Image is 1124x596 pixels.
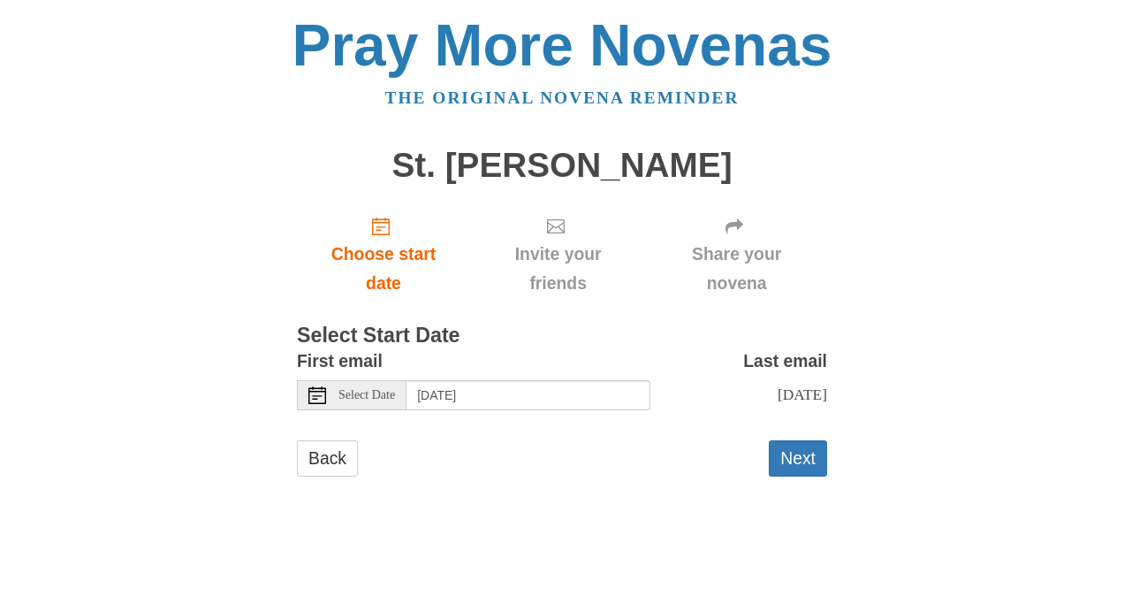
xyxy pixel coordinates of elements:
a: Back [297,440,358,477]
span: Invite your friends [488,240,628,298]
div: Click "Next" to confirm your start date first. [470,202,646,307]
button: Next [769,440,827,477]
span: [DATE] [778,386,827,403]
label: Last email [743,347,827,376]
a: The original novena reminder [385,88,740,107]
div: Click "Next" to confirm your start date first. [646,202,827,307]
a: Pray More Novenas [292,12,832,78]
h1: St. [PERSON_NAME] [297,147,827,185]
span: Choose start date [315,240,452,298]
label: First email [297,347,383,376]
span: Select Date [338,389,395,401]
span: Share your novena [664,240,809,298]
a: Choose start date [297,202,470,307]
h3: Select Start Date [297,325,827,348]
